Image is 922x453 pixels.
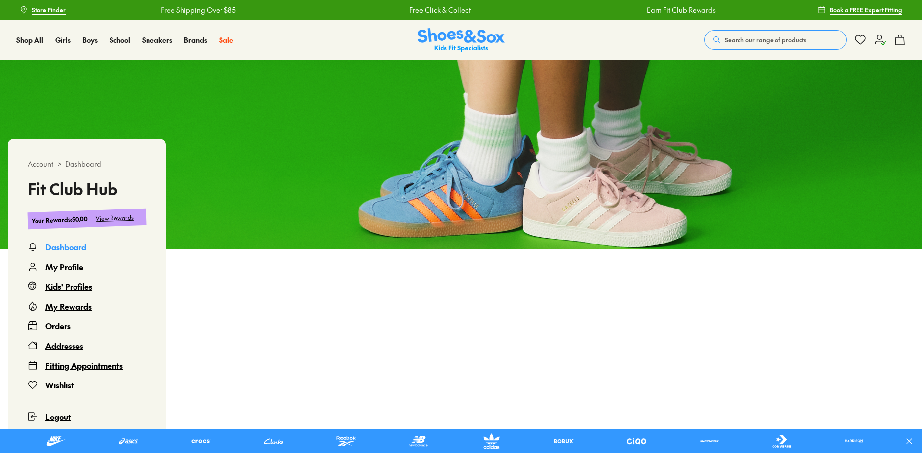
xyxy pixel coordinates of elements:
[45,359,123,371] div: Fitting Appointments
[45,340,83,351] div: Addresses
[96,213,134,223] div: View Rewards
[28,280,146,292] a: Kids' Profiles
[704,30,847,50] button: Search our range of products
[646,5,715,15] a: Earn Fit Club Rewards
[28,340,146,351] a: Addresses
[28,379,146,391] a: Wishlist
[45,280,92,292] div: Kids' Profiles
[28,320,146,332] a: Orders
[28,399,146,422] button: Logout
[57,159,61,169] span: >
[45,300,92,312] div: My Rewards
[28,359,146,371] a: Fitting Appointments
[45,379,74,391] div: Wishlist
[830,5,902,14] span: Book a FREE Expert Fitting
[32,5,66,14] span: Store Finder
[408,5,470,15] a: Free Click & Collect
[45,261,83,273] div: My Profile
[28,300,146,312] a: My Rewards
[28,181,146,197] h3: Fit Club Hub
[28,261,146,273] a: My Profile
[818,1,902,19] a: Book a FREE Expert Fitting
[725,35,806,44] span: Search our range of products
[55,35,71,45] a: Girls
[65,159,101,169] span: Dashboard
[184,35,207,45] a: Brands
[16,35,43,45] a: Shop All
[82,35,98,45] a: Boys
[28,159,53,169] span: Account
[32,214,88,225] div: Your Rewards : $0.00
[142,35,172,45] a: Sneakers
[45,241,86,253] div: Dashboard
[418,28,505,52] a: Shoes & Sox
[45,411,71,422] span: Logout
[219,35,233,45] a: Sale
[45,320,71,332] div: Orders
[20,1,66,19] a: Store Finder
[160,5,235,15] a: Free Shipping Over $85
[28,241,146,253] a: Dashboard
[110,35,130,45] a: School
[418,28,505,52] img: SNS_Logo_Responsive.svg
